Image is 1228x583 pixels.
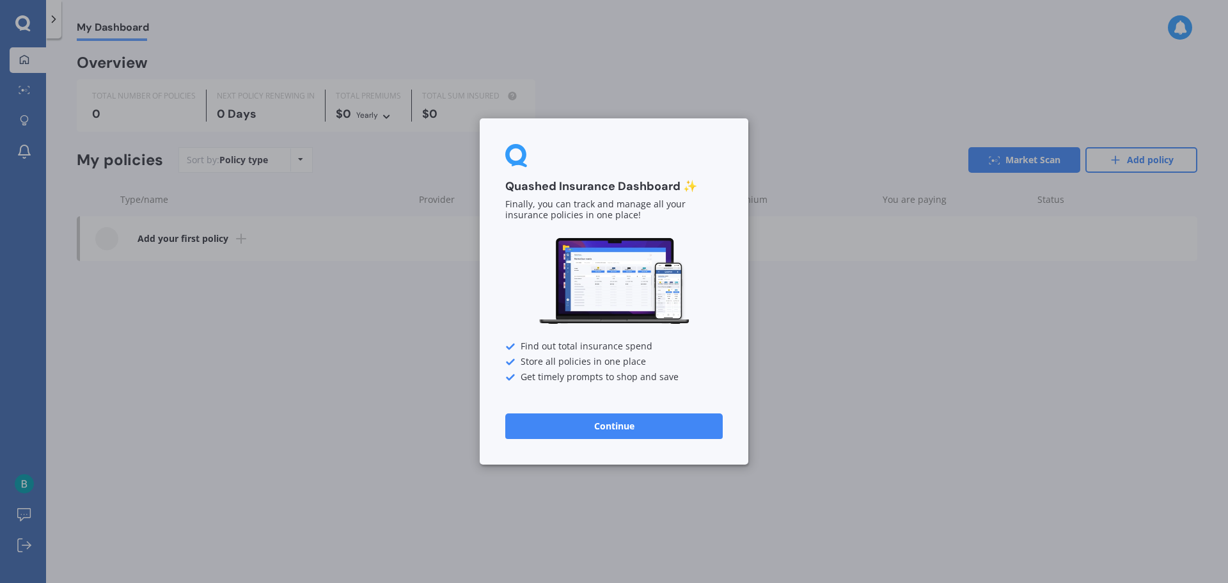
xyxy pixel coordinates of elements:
div: Find out total insurance spend [505,342,723,352]
h3: Quashed Insurance Dashboard ✨ [505,179,723,194]
div: Store all policies in one place [505,357,723,367]
button: Continue [505,413,723,439]
img: Dashboard [537,236,691,326]
div: Get timely prompts to shop and save [505,372,723,383]
p: Finally, you can track and manage all your insurance policies in one place! [505,200,723,221]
